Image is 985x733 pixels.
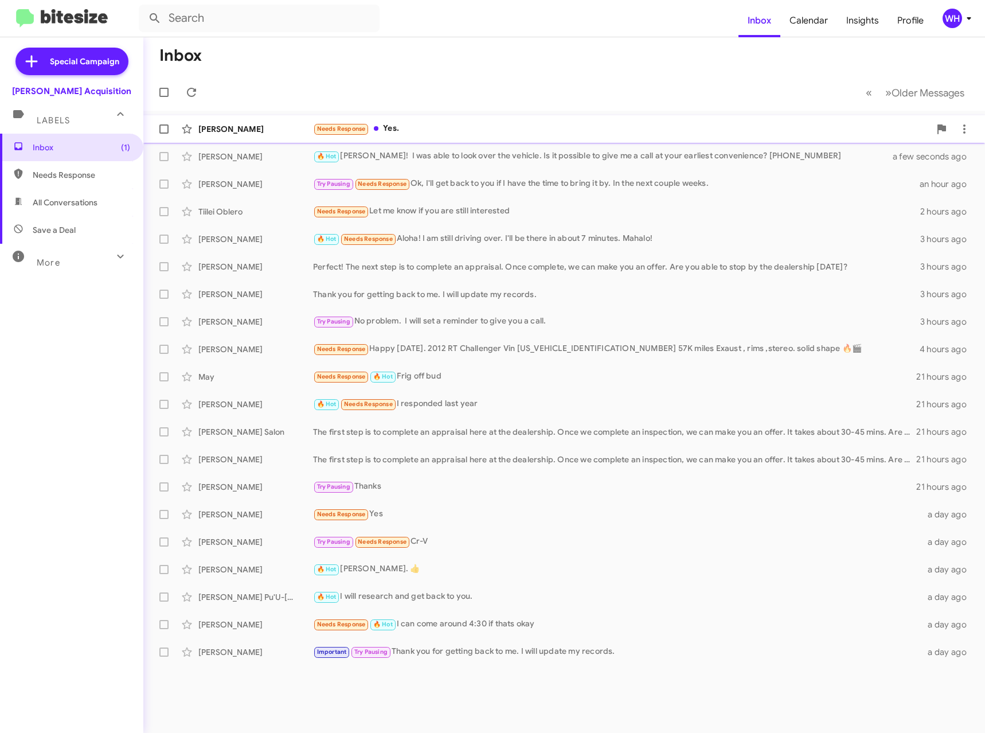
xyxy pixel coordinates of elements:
span: Save a Deal [33,224,76,236]
div: [PERSON_NAME] [198,233,313,245]
div: [PERSON_NAME] [198,123,313,135]
span: Try Pausing [317,180,350,188]
button: Previous [859,81,879,104]
div: [PERSON_NAME] [198,619,313,630]
span: Needs Response [317,125,366,132]
span: 🔥 Hot [317,153,337,160]
div: 21 hours ago [916,371,976,383]
div: 3 hours ago [920,261,976,272]
div: a day ago [923,619,976,630]
span: « [866,85,872,100]
span: Older Messages [892,87,964,99]
div: [PERSON_NAME] [198,151,313,162]
span: » [885,85,892,100]
div: [PERSON_NAME] [198,509,313,520]
div: Thanks [313,480,916,493]
div: [PERSON_NAME] [198,316,313,327]
div: No problem. I will set a reminder to give you a call. [313,315,920,328]
span: 🔥 Hot [317,235,337,243]
div: I can come around 4:30 if thats okay [313,618,923,631]
div: I will research and get back to you. [313,590,923,603]
div: 3 hours ago [920,316,976,327]
div: [PERSON_NAME] Salon [198,426,313,438]
span: Needs Response [317,208,366,215]
span: 🔥 Hot [317,400,337,408]
a: Profile [888,4,933,37]
span: Needs Response [358,538,406,545]
span: Needs Response [317,621,366,628]
span: Try Pausing [317,538,350,545]
div: 21 hours ago [916,399,976,410]
div: 3 hours ago [920,288,976,300]
div: May [198,371,313,383]
span: Try Pausing [317,318,350,325]
span: Inbox [33,142,130,153]
div: [PERSON_NAME] [198,564,313,575]
input: Search [139,5,380,32]
span: Needs Response [344,400,393,408]
div: [PERSON_NAME] [198,646,313,658]
span: 🔥 Hot [373,621,393,628]
div: an hour ago [920,178,976,190]
span: (1) [121,142,130,153]
div: 3 hours ago [920,233,976,245]
div: [PERSON_NAME]! I was able to look over the vehicle. Is it possible to give me a call at your earl... [313,150,907,163]
div: The first step is to complete an appraisal here at the dealership. Once we complete an inspection... [313,426,916,438]
div: 21 hours ago [916,426,976,438]
span: Needs Response [317,373,366,380]
div: [PERSON_NAME]. 👍 [313,563,923,576]
div: a day ago [923,564,976,575]
div: [PERSON_NAME] Pu'U-[PERSON_NAME] [198,591,313,603]
div: 2 hours ago [920,206,976,217]
span: Important [317,648,347,656]
div: Thank you for getting back to me. I will update my records. [313,288,920,300]
div: a day ago [923,646,976,658]
div: Happy [DATE]. 2012 RT Challenger Vin [US_VEHICLE_IDENTIFICATION_NUMBER] 57K miles Exaust , rims ,... [313,342,920,356]
div: 21 hours ago [916,454,976,465]
div: Cr-V [313,535,923,548]
h1: Inbox [159,46,202,65]
span: 🔥 Hot [317,593,337,601]
div: a day ago [923,509,976,520]
span: 🔥 Hot [373,373,393,380]
div: [PERSON_NAME] [198,481,313,493]
span: Needs Response [33,169,130,181]
div: a day ago [923,536,976,548]
div: The first step is to complete an appraisal here at the dealership. Once we complete an inspection... [313,454,916,465]
a: Special Campaign [15,48,128,75]
span: 🔥 Hot [317,566,337,573]
div: 21 hours ago [916,481,976,493]
div: I responded last year [313,397,916,411]
nav: Page navigation example [859,81,971,104]
div: [PERSON_NAME] [198,261,313,272]
div: Ok, I'll get back to you if I have the time to bring it by. In the next couple weeks. [313,177,920,190]
span: Insights [837,4,888,37]
button: WH [933,9,972,28]
span: All Conversations [33,197,97,208]
span: Try Pausing [317,483,350,490]
a: Calendar [780,4,837,37]
span: Needs Response [317,510,366,518]
a: Inbox [738,4,780,37]
div: WH [943,9,962,28]
div: [PERSON_NAME] [198,536,313,548]
div: Yes [313,508,923,521]
div: Perfect! The next step is to complete an appraisal. Once complete, we can make you an offer. Are ... [313,261,920,272]
div: [PERSON_NAME] Acquisition [12,85,131,97]
button: Next [878,81,971,104]
div: [PERSON_NAME] [198,454,313,465]
div: [PERSON_NAME] [198,288,313,300]
span: Needs Response [317,345,366,353]
span: Special Campaign [50,56,119,67]
div: 4 hours ago [920,344,976,355]
span: Labels [37,115,70,126]
span: Needs Response [358,180,406,188]
div: Let me know if you are still interested [313,205,920,218]
div: Yes. [313,122,930,135]
div: a day ago [923,591,976,603]
div: Aloha! I am still driving over. I'll be there in about 7 minutes. Mahalo! [313,232,920,245]
span: More [37,258,60,268]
